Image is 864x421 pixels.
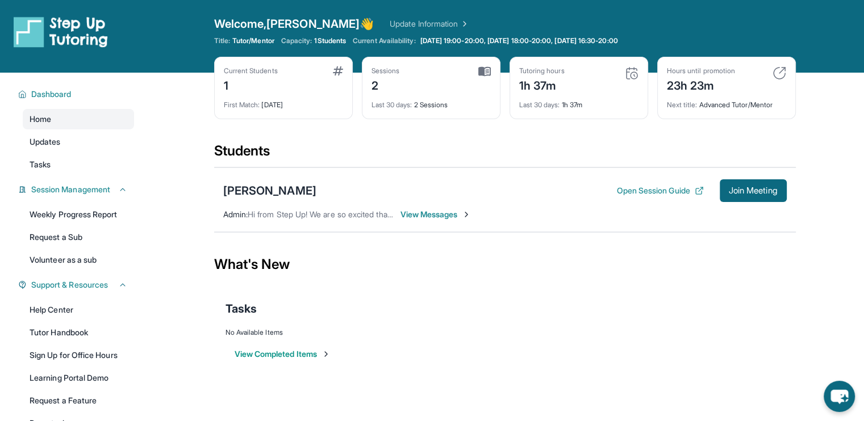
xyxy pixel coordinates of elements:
span: Admin : [223,209,248,219]
span: Join Meeting [729,187,778,194]
div: No Available Items [226,328,784,337]
span: Tutor/Mentor [232,36,274,45]
a: Weekly Progress Report [23,204,134,225]
div: What's New [214,239,796,289]
div: 1 [224,75,278,94]
a: [DATE] 19:00-20:00, [DATE] 18:00-20:00, [DATE] 16:30-20:00 [418,36,620,45]
img: card [773,66,786,80]
a: Learning Portal Demo [23,368,134,388]
span: Tasks [226,301,257,317]
a: Request a Feature [23,390,134,411]
span: Last 30 days : [519,100,560,109]
button: Open Session Guide [616,185,703,196]
span: Session Management [31,184,110,195]
div: 2 [372,75,400,94]
a: Sign Up for Office Hours [23,345,134,365]
div: Students [214,142,796,167]
span: Home [30,113,51,125]
div: Sessions [372,66,400,75]
a: Updates [23,132,134,152]
span: Support & Resources [31,279,108,291]
button: Support & Resources [27,279,127,291]
button: Join Meeting [720,179,787,202]
div: Advanced Tutor/Mentor [667,94,786,110]
a: Help Center [23,300,134,320]
span: 1 Students [314,36,346,45]
span: Dashboard [31,89,72,100]
img: card [478,66,491,77]
a: Home [23,109,134,129]
img: card [333,66,343,75]
div: Current Students [224,66,278,75]
img: card [625,66,638,80]
div: [DATE] [224,94,343,110]
div: 2 Sessions [372,94,491,110]
span: Capacity: [281,36,312,45]
a: Update Information [390,18,469,30]
span: Current Availability: [353,36,415,45]
div: Tutoring hours [519,66,565,75]
img: logo [14,16,108,48]
a: Tutor Handbook [23,322,134,343]
div: [PERSON_NAME] [223,183,316,199]
button: chat-button [824,381,855,412]
div: 1h 37m [519,94,638,110]
a: Request a Sub [23,227,134,247]
div: 23h 23m [667,75,735,94]
span: Welcome, [PERSON_NAME] 👋 [214,16,374,32]
span: Tasks [30,159,51,170]
span: Title: [214,36,230,45]
span: [DATE] 19:00-20:00, [DATE] 18:00-20:00, [DATE] 16:30-20:00 [420,36,618,45]
div: 1h 37m [519,75,565,94]
span: Next title : [667,100,698,109]
button: Session Management [27,184,127,195]
span: Updates [30,136,61,148]
button: View Completed Items [235,348,331,360]
a: Tasks [23,154,134,175]
img: Chevron-Right [462,210,471,219]
span: Last 30 days : [372,100,412,109]
button: Dashboard [27,89,127,100]
span: View Messages [400,209,471,220]
a: Volunteer as a sub [23,250,134,270]
div: Hours until promotion [667,66,735,75]
img: Chevron Right [458,18,469,30]
span: First Match : [224,100,260,109]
